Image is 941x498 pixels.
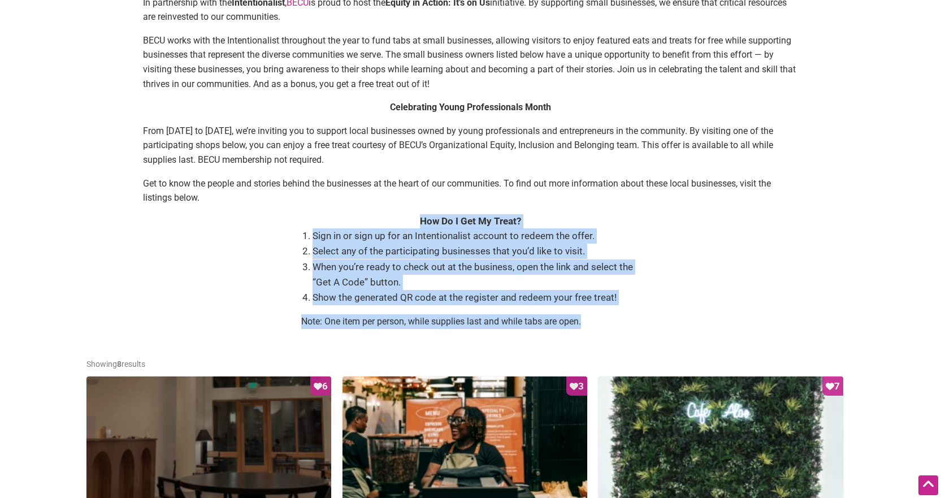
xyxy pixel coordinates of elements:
div: Scroll Back to Top [918,475,938,495]
p: Note: One item per person, while supplies last and while tabs are open. [301,314,640,329]
span: Showing results [86,360,145,369]
b: 8 [117,360,122,369]
p: Get to know the people and stories behind the businesses at the heart of our communities. To find... [143,176,799,205]
p: BECU works with the Intentionalist throughout the year to fund tabs at small businesses, allowing... [143,33,799,91]
strong: How Do I Get My Treat? [420,215,521,227]
li: When you’re ready to check out at the business, open the link and select the “Get A Code” button. [313,259,640,290]
li: Sign in or sign up for an Intentionalist account to redeem the offer. [313,228,640,244]
li: Select any of the participating businesses that you’d like to visit. [313,244,640,259]
li: Show the generated QR code at the register and redeem your free treat! [313,290,640,305]
p: From [DATE] to [DATE], we’re inviting you to support local businesses owned by young professional... [143,124,799,167]
strong: Celebrating Young Professionals Month [390,102,551,112]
